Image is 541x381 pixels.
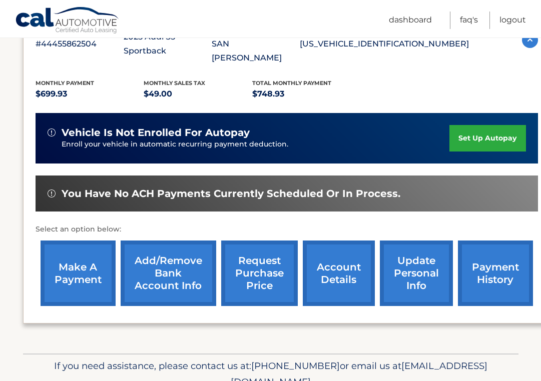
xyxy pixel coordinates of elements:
[522,32,538,48] img: accordion-active.svg
[41,240,116,306] a: make a payment
[221,240,298,306] a: request purchase price
[121,240,216,306] a: Add/Remove bank account info
[48,189,56,197] img: alert-white.svg
[252,87,361,101] p: $748.93
[380,240,453,306] a: update personal info
[252,79,331,86] span: Total Monthly Payment
[36,87,144,101] p: $699.93
[144,79,205,86] span: Monthly sales Tax
[124,30,212,58] p: 2025 Audi S5 Sportback
[62,187,400,200] span: You have no ACH payments currently scheduled or in process.
[36,37,124,51] p: #44455862504
[48,128,56,136] img: alert-white.svg
[300,37,469,51] p: [US_VEHICLE_IDENTIFICATION_NUMBER]
[389,11,432,29] a: Dashboard
[144,87,252,101] p: $49.00
[62,126,250,139] span: vehicle is not enrolled for autopay
[499,11,526,29] a: Logout
[212,23,300,65] p: [PERSON_NAME] SAN [PERSON_NAME]
[36,79,94,86] span: Monthly Payment
[460,11,478,29] a: FAQ's
[62,139,450,150] p: Enroll your vehicle in automatic recurring payment deduction.
[449,125,525,151] a: set up autopay
[303,240,375,306] a: account details
[36,223,538,235] p: Select an option below:
[251,360,340,371] span: [PHONE_NUMBER]
[458,240,533,306] a: payment history
[15,6,120,35] a: Cal Automotive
